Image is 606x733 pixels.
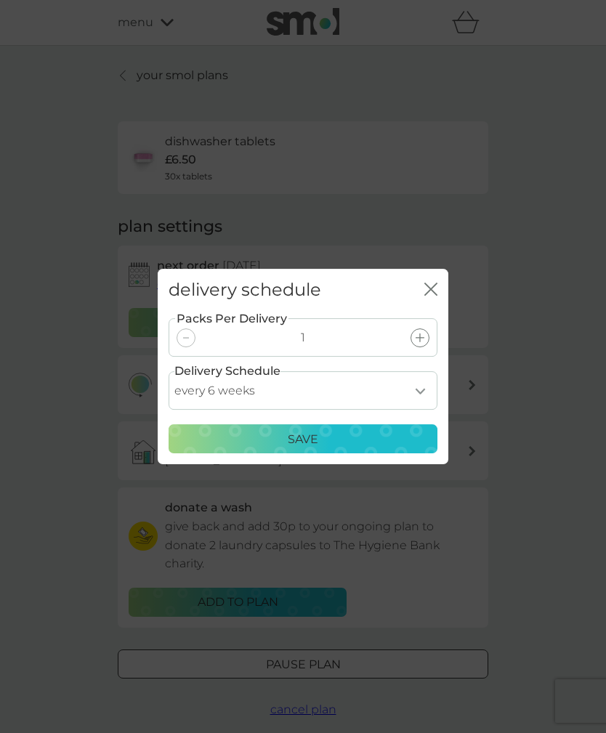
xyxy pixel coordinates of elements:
button: Save [169,424,437,453]
button: close [424,283,437,298]
p: 1 [301,328,305,347]
p: Save [288,430,318,449]
h2: delivery schedule [169,280,321,301]
label: Delivery Schedule [174,362,280,381]
label: Packs Per Delivery [175,309,288,328]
